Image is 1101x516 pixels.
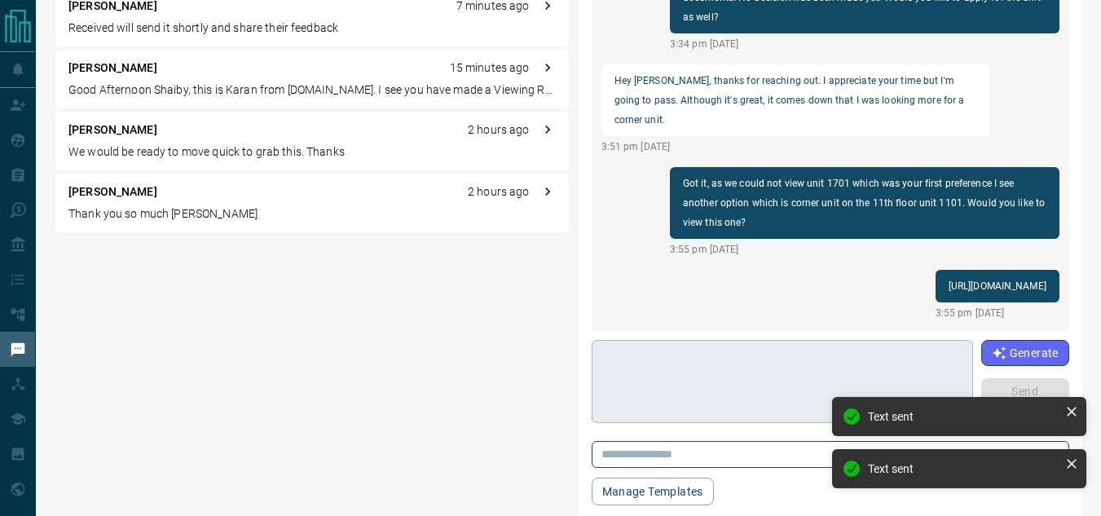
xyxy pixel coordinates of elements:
[981,340,1069,366] button: Generate
[450,60,530,77] p: 15 minutes ago
[68,121,157,139] p: [PERSON_NAME]
[868,410,1059,423] div: Text sent
[614,71,978,130] p: Hey [PERSON_NAME], thanks for reaching out. I appreciate your time but I'm going to pass. Althoug...
[68,82,556,99] p: Good Afternoon Shaiby, this is Karan from [DOMAIN_NAME]. I see you have made a Viewing Request Fo...
[601,139,991,154] p: 3:51 pm [DATE]
[670,37,1059,51] p: 3:34 pm [DATE]
[670,242,1059,257] p: 3:55 pm [DATE]
[592,478,714,505] button: Manage Templates
[68,20,556,37] p: Received will send it shortly and share their feedback
[868,462,1059,475] div: Text sent
[683,174,1046,232] p: Got it, as we could not view unit 1701 which was your first preference I see another option which...
[468,121,529,139] p: 2 hours ago
[949,276,1046,296] p: [URL][DOMAIN_NAME]
[936,306,1059,320] p: 3:55 pm [DATE]
[68,183,157,201] p: [PERSON_NAME]
[68,143,556,161] p: We would be ready to move quick to grab this. Thanks
[468,183,529,201] p: 2 hours ago
[68,205,556,223] p: Thank you so much [PERSON_NAME]
[68,60,157,77] p: [PERSON_NAME]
